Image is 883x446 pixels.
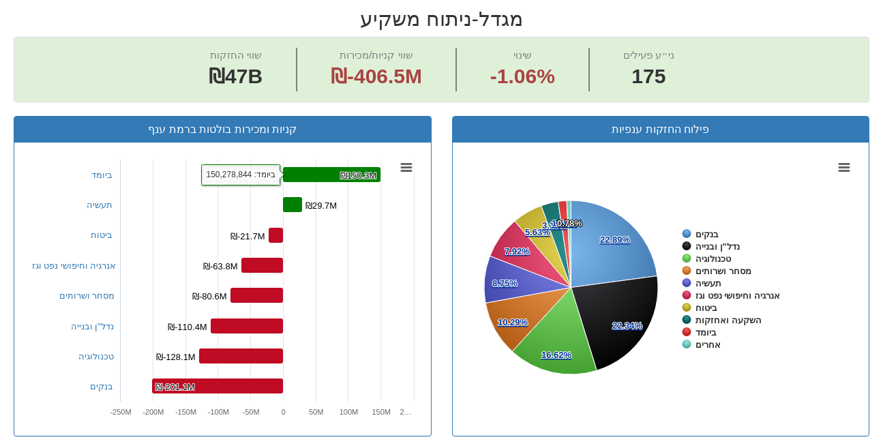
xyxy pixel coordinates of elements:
[78,351,114,361] a: טכנולוגיה
[339,408,358,416] text: 100M
[168,322,207,332] tspan: ₪-110.4M
[498,317,528,327] tspan: 10.29%
[513,49,532,61] span: שינוי
[490,62,555,91] span: -1.06%
[230,231,265,241] tspan: ₪-21.7M
[207,408,228,416] text: -100M
[695,266,751,276] tspan: מסחר ושרותים
[623,49,674,61] span: ני״ע פעילים
[612,321,643,331] tspan: 22.34%
[695,229,719,239] tspan: בנקים
[340,170,376,181] tspan: ₪150.3M
[492,278,518,288] tspan: 8.75%
[192,291,226,301] tspan: ₪-80.6M
[525,227,550,237] tspan: 5.63%
[695,340,721,350] tspan: אחרים
[557,218,582,228] tspan: 0.78%
[32,261,117,271] a: אנרגיה וחיפושי נפט וגז
[695,327,717,338] tspan: ביומד
[695,241,740,252] tspan: נדל"ן ובנייה
[541,350,572,360] tspan: 16.62%
[90,381,113,391] a: בנקים
[143,408,164,416] text: -200M
[695,254,732,264] tspan: טכנולוגיה
[87,200,113,210] a: תעשיה
[542,220,567,231] tspan: 3.19%
[242,408,259,416] text: -50M
[175,408,196,416] text: -150M
[623,62,674,91] span: 175
[110,408,131,416] text: -250M
[308,408,323,416] text: 50M
[463,123,859,136] h3: פילוח החזקות ענפיות
[155,382,195,392] tspan: ₪-201.1M
[203,261,237,271] tspan: ₪-63.8M
[210,49,262,61] span: שווי החזקות
[281,408,285,416] text: 0
[71,321,114,331] a: נדל"ן ובנייה
[91,170,113,180] a: ביומד
[372,408,391,416] text: 150M
[695,278,721,288] tspan: תעשיה
[331,65,422,87] span: ₪-406.5M
[59,291,115,301] a: מסחר ושרותים
[156,352,196,362] tspan: ₪-128.1M
[91,230,113,240] a: ביטוח
[305,200,337,211] tspan: ₪29.7M
[25,123,421,136] h3: קניות ומכירות בולטות ברמת ענף
[695,303,717,313] tspan: ביטוח
[14,8,869,30] h2: מגדל - ניתוח משקיע
[340,49,413,61] span: שווי קניות/מכירות
[552,218,577,228] tspan: 1.59%
[600,235,631,245] tspan: 22.89%
[400,408,411,416] tspan: 2…
[695,315,762,325] tspan: השקעה ואחזקות
[695,291,780,301] tspan: אנרגיה וחיפושי נפט וגז
[209,65,263,87] span: ₪47B
[505,246,530,256] tspan: 7.92%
